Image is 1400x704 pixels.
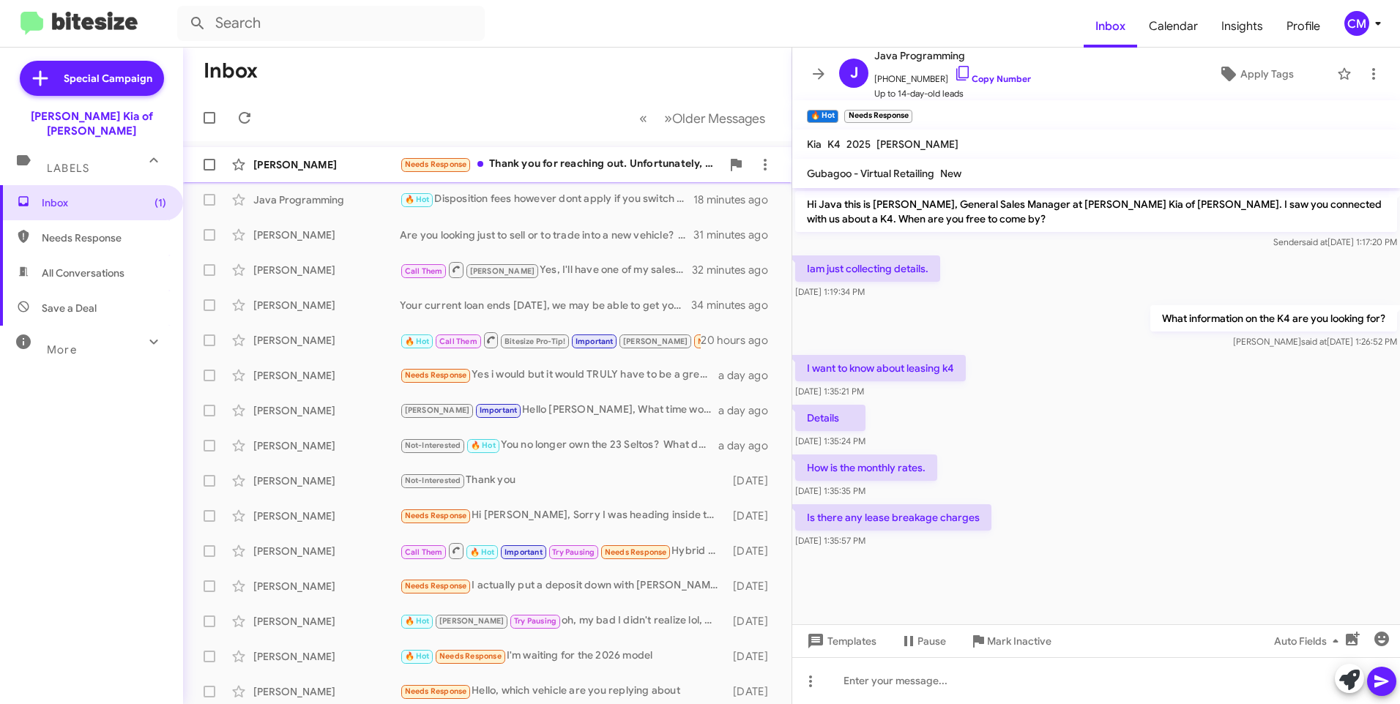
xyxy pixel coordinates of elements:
[726,473,780,488] div: [DATE]
[405,405,470,415] span: [PERSON_NAME]
[795,535,865,546] span: [DATE] 1:35:57 PM
[655,103,774,133] button: Next
[514,616,556,626] span: Try Pausing
[64,71,152,86] span: Special Campaign
[718,438,780,453] div: a day ago
[718,368,780,383] div: a day ago
[698,337,760,346] span: Needs Response
[1150,305,1397,332] p: What information on the K4 are you looking for?
[630,103,656,133] button: Previous
[253,544,400,558] div: [PERSON_NAME]
[253,263,400,277] div: [PERSON_NAME]
[1084,5,1137,48] span: Inbox
[795,485,865,496] span: [DATE] 1:35:35 PM
[726,509,780,523] div: [DATE]
[400,577,726,594] div: I actually put a deposit down with [PERSON_NAME] [DATE] for a sorento
[1275,5,1332,48] a: Profile
[405,441,461,450] span: Not-Interested
[631,103,774,133] nav: Page navigation example
[400,367,718,383] div: Yes i would but it would TRULY have to be a great deal for me to do so. I don't want to pay more ...
[400,437,718,454] div: You no longer own the 23 Seltos? What do you currently drive?
[1233,336,1397,347] span: [PERSON_NAME] [DATE] 1:26:52 PM
[42,195,166,210] span: Inbox
[846,138,871,151] span: 2025
[400,472,726,489] div: Thank you
[400,191,693,208] div: Disposition fees however dont apply if you switch into another kia lease or finance. There is als...
[1210,5,1275,48] a: Insights
[405,547,443,557] span: Call Them
[954,73,1031,84] a: Copy Number
[807,167,934,180] span: Gubagoo - Virtual Retailing
[1273,236,1397,247] span: Sender [DATE] 1:17:20 PM
[795,405,865,431] p: Details
[807,110,838,123] small: 🔥 Hot
[795,435,865,446] span: [DATE] 1:35:24 PM
[439,337,477,346] span: Call Them
[405,195,430,204] span: 🔥 Hot
[576,337,614,346] span: Important
[1302,236,1328,247] span: said at
[400,507,726,524] div: Hi [PERSON_NAME], Sorry I was heading inside to Dentist. I already connected with [PERSON_NAME] (...
[718,403,780,418] div: a day ago
[850,61,858,85] span: J
[253,157,400,172] div: [PERSON_NAME]
[795,386,864,397] span: [DATE] 1:35:21 PM
[827,138,841,151] span: K4
[940,167,961,180] span: New
[874,64,1031,86] span: [PHONE_NUMBER]
[253,473,400,488] div: [PERSON_NAME]
[405,686,467,696] span: Needs Response
[639,109,647,127] span: «
[1274,628,1344,654] span: Auto Fields
[701,333,780,348] div: 20 hours ago
[400,613,726,629] div: oh, my bad I didn't realize lol, but I'll go look to see if we got them in
[405,476,461,485] span: Not-Interested
[253,438,400,453] div: [PERSON_NAME]
[400,402,718,419] div: Hello [PERSON_NAME], What time works for you the 15th?
[795,255,940,282] p: Iam just collecting details.
[605,547,667,557] span: Needs Response
[204,59,258,83] h1: Inbox
[42,266,124,280] span: All Conversations
[726,614,780,629] div: [DATE]
[42,231,166,245] span: Needs Response
[400,648,726,664] div: I'm waiting for the 2026 model
[47,162,89,175] span: Labels
[253,298,400,312] div: [PERSON_NAME]
[253,228,400,242] div: [PERSON_NAME]
[1137,5,1210,48] a: Calendar
[874,47,1031,64] span: Java Programming
[692,263,780,277] div: 32 minutes ago
[958,628,1063,654] button: Mark Inactive
[480,405,518,415] span: Important
[1181,61,1330,87] button: Apply Tags
[692,298,780,312] div: 34 minutes ago
[795,454,937,481] p: How is the monthly rates.
[253,509,400,523] div: [PERSON_NAME]
[795,191,1397,232] p: Hi Java this is [PERSON_NAME], General Sales Manager at [PERSON_NAME] Kia of [PERSON_NAME]. I saw...
[405,581,467,591] span: Needs Response
[623,337,688,346] span: [PERSON_NAME]
[672,111,765,127] span: Older Messages
[844,110,912,123] small: Needs Response
[405,266,443,276] span: Call Them
[400,331,701,349] div: Call me
[726,544,780,558] div: [DATE]
[439,651,502,661] span: Needs Response
[400,156,721,173] div: Thank you for reaching out. Unfortunately, the trade value amount doesn't work for me. I owe to m...
[253,684,400,699] div: [PERSON_NAME]
[253,333,400,348] div: [PERSON_NAME]
[470,547,495,557] span: 🔥 Hot
[888,628,958,654] button: Pause
[42,301,97,315] span: Save a Deal
[1344,11,1369,36] div: CM
[804,628,876,654] span: Templates
[1332,11,1384,36] button: CM
[154,195,166,210] span: (1)
[47,343,77,356] span: More
[1240,61,1294,87] span: Apply Tags
[726,684,780,699] div: [DATE]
